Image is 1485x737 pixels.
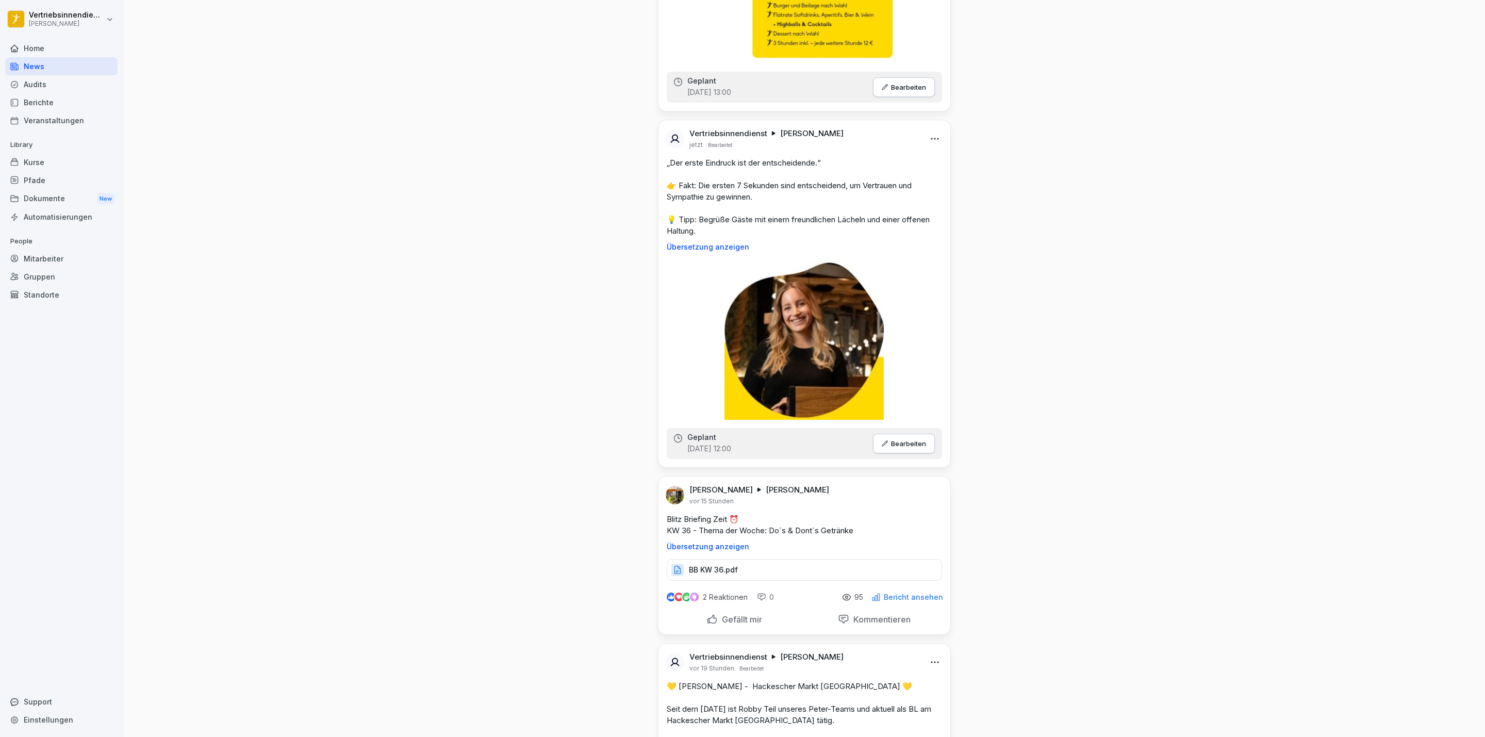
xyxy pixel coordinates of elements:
p: Kommentieren [849,614,911,625]
a: Berichte [5,93,118,111]
p: Bearbeiten [891,439,926,448]
div: Support [5,693,118,711]
p: Übersetzung anzeigen [667,243,942,251]
a: Standorte [5,286,118,304]
button: Bearbeiten [873,77,935,97]
p: [DATE] 12:00 [687,444,731,454]
p: jetzt [689,141,703,149]
p: Geplant [687,77,716,85]
p: [PERSON_NAME] [780,652,844,662]
p: Blitz Briefing Zeit ⏰ KW 36 - Thema der Woche: Do´s & Dont´s Getränke [667,514,942,536]
img: g2sav21xnkilg2851ekgkkp5.png [724,259,884,420]
img: ahtvx1qdgs31qf7oeejj87mb.png [666,486,684,504]
p: vor 15 Stunden [689,497,734,505]
p: People [5,233,118,250]
p: BB KW 36.pdf [689,565,738,575]
p: „Der erste Eindruck ist der entscheidende.“ 👉 Fakt: Die ersten 7 Sekunden sind entscheidend, um V... [667,157,942,237]
p: Vertriebsinnendienst [689,652,767,662]
p: [PERSON_NAME] [29,20,104,27]
p: [DATE] 13:00 [687,87,731,97]
p: Library [5,137,118,153]
p: 2 Reaktionen [703,593,748,601]
p: Vertriebsinnendienst [689,128,767,139]
a: DokumenteNew [5,189,118,208]
p: Bearbeiten [891,83,926,91]
p: [PERSON_NAME] [689,485,753,495]
a: Veranstaltungen [5,111,118,129]
p: [PERSON_NAME] [780,128,844,139]
div: Dokumente [5,189,118,208]
p: Bearbeitet [739,664,764,673]
p: Gefällt mir [718,614,762,625]
p: Übersetzung anzeigen [667,543,942,551]
a: Pfade [5,171,118,189]
button: Bearbeiten [873,434,935,453]
p: vor 19 Stunden [689,664,734,673]
a: News [5,57,118,75]
img: inspiring [690,593,699,602]
a: Einstellungen [5,711,118,729]
p: Geplant [687,433,716,441]
a: Mitarbeiter [5,250,118,268]
div: New [97,193,114,205]
p: Bearbeitet [708,141,732,149]
p: Bericht ansehen [884,593,943,601]
img: like [667,593,675,601]
p: Vertriebsinnendienst [29,11,104,20]
a: Gruppen [5,268,118,286]
a: Audits [5,75,118,93]
a: BB KW 36.pdf [667,568,942,578]
a: Kurse [5,153,118,171]
p: 95 [854,593,863,601]
p: [PERSON_NAME] [766,485,829,495]
a: Home [5,39,118,57]
img: celebrate [682,593,691,601]
img: love [675,593,683,601]
a: Automatisierungen [5,208,118,226]
div: 0 [757,592,774,602]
